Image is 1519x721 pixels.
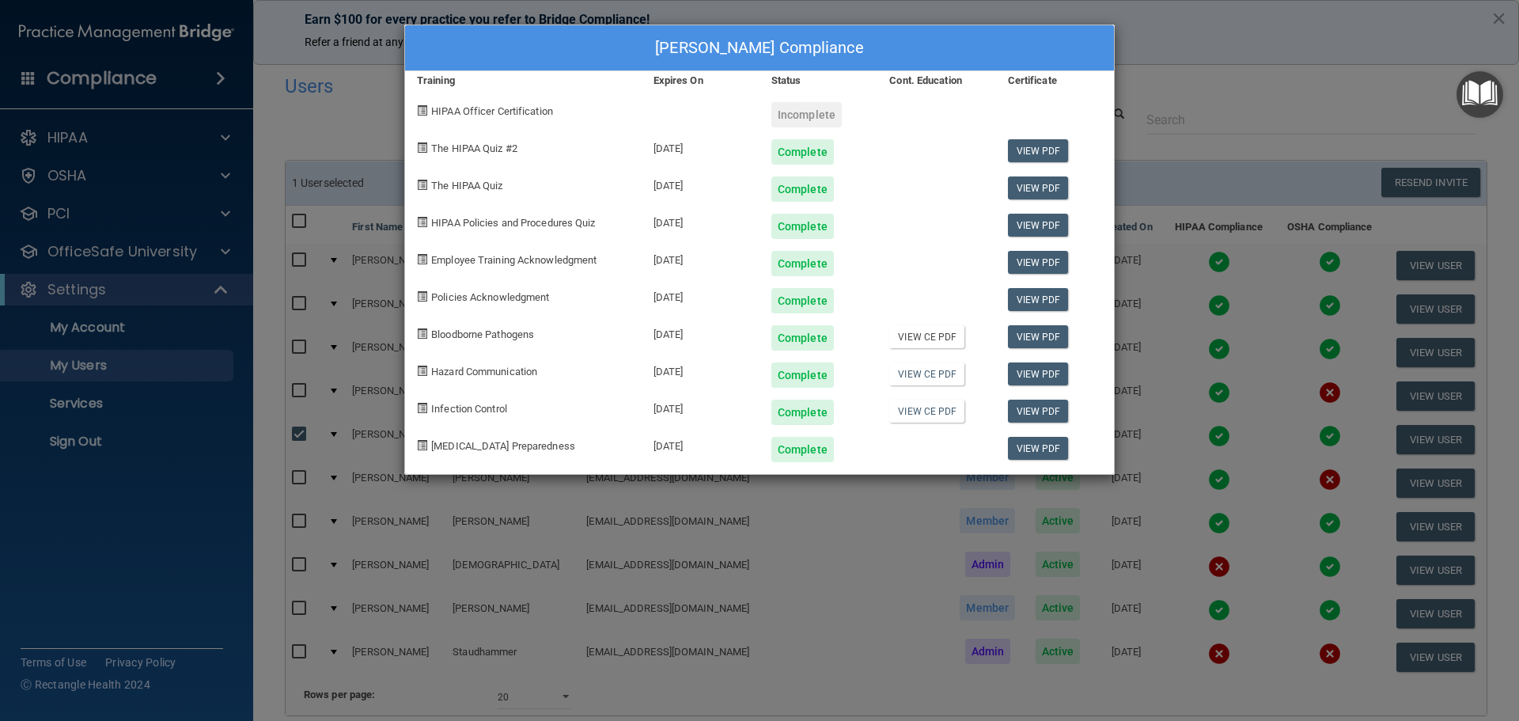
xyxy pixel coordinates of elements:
div: Status [759,71,877,90]
div: [DATE] [642,313,759,351]
span: Employee Training Acknowledgment [431,254,597,266]
a: View CE PDF [889,325,964,348]
div: Complete [771,325,834,351]
a: View PDF [1008,288,1069,311]
span: [MEDICAL_DATA] Preparedness [431,440,575,452]
div: [DATE] [642,127,759,165]
div: [DATE] [642,388,759,425]
div: Complete [771,437,834,462]
div: [DATE] [642,202,759,239]
a: View PDF [1008,325,1069,348]
a: View PDF [1008,176,1069,199]
div: Complete [771,362,834,388]
a: View PDF [1008,214,1069,237]
div: Complete [771,139,834,165]
div: [PERSON_NAME] Compliance [405,25,1114,71]
a: View PDF [1008,362,1069,385]
span: Infection Control [431,403,507,415]
span: HIPAA Officer Certification [431,105,553,117]
a: View PDF [1008,437,1069,460]
div: Training [405,71,642,90]
span: The HIPAA Quiz #2 [431,142,517,154]
a: View CE PDF [889,362,964,385]
span: The HIPAA Quiz [431,180,502,192]
div: [DATE] [642,276,759,313]
span: Hazard Communication [431,366,537,378]
a: View PDF [1008,251,1069,274]
div: Complete [771,176,834,202]
button: Open Resource Center [1456,71,1503,118]
div: [DATE] [642,239,759,276]
div: [DATE] [642,425,759,462]
div: Cont. Education [877,71,995,90]
div: Complete [771,400,834,425]
a: View PDF [1008,400,1069,423]
div: Complete [771,288,834,313]
div: Expires On [642,71,759,90]
div: Complete [771,251,834,276]
a: View CE PDF [889,400,964,423]
div: [DATE] [642,165,759,202]
span: HIPAA Policies and Procedures Quiz [431,217,595,229]
div: Incomplete [771,102,842,127]
span: Policies Acknowledgment [431,291,549,303]
div: [DATE] [642,351,759,388]
span: Bloodborne Pathogens [431,328,534,340]
div: Complete [771,214,834,239]
a: View PDF [1008,139,1069,162]
div: Certificate [996,71,1114,90]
